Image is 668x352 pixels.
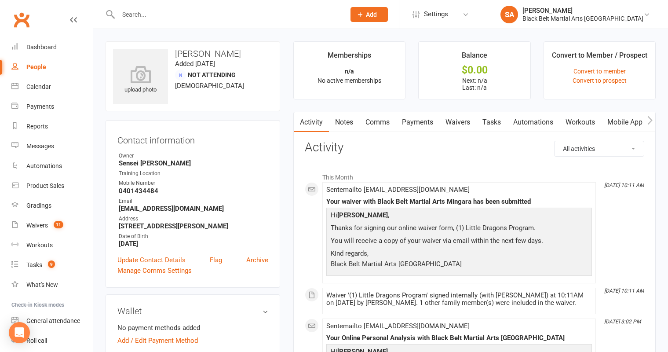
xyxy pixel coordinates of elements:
a: Update Contact Details [117,255,186,265]
span: Sent email to [EMAIL_ADDRESS][DOMAIN_NAME] [326,186,470,194]
a: Messages [11,136,93,156]
div: Tasks [26,261,42,268]
div: SA [500,6,518,23]
div: Mobile Number [119,179,268,187]
a: Payments [396,112,439,132]
a: Comms [359,112,396,132]
a: Payments [11,97,93,117]
li: No payment methods added [117,323,268,333]
div: Email [119,197,268,205]
div: upload photo [113,66,168,95]
p: Thanks for signing our online waiver form, (1) Little Dragons Program. [329,223,590,235]
time: Added [DATE] [175,60,215,68]
a: Tasks [476,112,507,132]
a: Workouts [559,112,601,132]
div: Convert to Member / Prospect [552,50,647,66]
a: Convert to prospect [573,77,627,84]
div: Date of Birth [119,232,268,241]
a: Flag [210,255,222,265]
span: Add [366,11,377,18]
strong: [STREET_ADDRESS][PERSON_NAME] [119,222,268,230]
a: Manage Comms Settings [117,265,192,276]
div: Gradings [26,202,51,209]
strong: [PERSON_NAME] [337,211,388,219]
strong: 0401434484 [119,187,268,195]
p: Kind regards, Black Belt Martial Arts [GEOGRAPHIC_DATA] [329,248,590,271]
span: Not Attending [188,71,236,78]
div: Owner [119,152,268,160]
div: Roll call [26,337,47,344]
a: Automations [507,112,559,132]
div: Address [119,215,268,223]
div: Balance [462,50,487,66]
a: Workouts [11,235,93,255]
div: Dashboard [26,44,57,51]
div: Calendar [26,83,51,90]
div: Black Belt Martial Arts [GEOGRAPHIC_DATA] [522,15,643,22]
a: People [11,57,93,77]
div: Messages [26,143,54,150]
div: Open Intercom Messenger [9,322,30,343]
div: What's New [26,281,58,288]
a: Gradings [11,196,93,216]
h3: Wallet [117,306,268,316]
span: 11 [54,221,63,228]
li: This Month [305,168,644,182]
div: $0.00 [427,66,522,75]
p: You will receive a copy of your waiver via email within the next few days. [329,235,590,248]
h3: Contact information [117,132,268,145]
div: Payments [26,103,54,110]
a: Clubworx [11,9,33,31]
span: 9 [48,260,55,268]
span: Settings [424,4,448,24]
a: Roll call [11,331,93,351]
a: Dashboard [11,37,93,57]
a: Convert to member [573,68,626,75]
div: Waiver '(1) Little Dragons Program' signed internally (with [PERSON_NAME]) at 10:11AM on [DATE] b... [326,292,592,307]
div: Your Online Personal Analysis with Black Belt Martial Arts [GEOGRAPHIC_DATA] [326,334,592,342]
a: Archive [246,255,268,265]
a: General attendance kiosk mode [11,311,93,331]
i: [DATE] 10:11 AM [604,288,644,294]
strong: [DATE] [119,240,268,248]
div: Memberships [328,50,371,66]
div: Workouts [26,242,53,249]
strong: Sensei [PERSON_NAME] [119,159,268,167]
i: [DATE] 3:02 PM [604,319,641,325]
a: Activity [294,112,329,132]
div: Product Sales [26,182,64,189]
i: [DATE] 10:11 AM [604,182,644,188]
a: Waivers 11 [11,216,93,235]
div: Automations [26,162,62,169]
input: Search... [116,8,339,21]
strong: [EMAIL_ADDRESS][DOMAIN_NAME] [119,205,268,213]
a: Product Sales [11,176,93,196]
div: General attendance [26,317,80,324]
div: Training Location [119,169,268,178]
a: Mobile App [601,112,649,132]
a: Add / Edit Payment Method [117,335,198,346]
span: No active memberships [318,77,381,84]
div: Reports [26,123,48,130]
a: Reports [11,117,93,136]
a: Waivers [439,112,476,132]
div: Your waiver with Black Belt Martial Arts Mingara has been submitted [326,198,592,205]
a: What's New [11,275,93,295]
span: Sent email to [EMAIL_ADDRESS][DOMAIN_NAME] [326,322,470,330]
div: Waivers [26,222,48,229]
div: People [26,63,46,70]
a: Calendar [11,77,93,97]
a: Tasks 9 [11,255,93,275]
button: Add [350,7,388,22]
h3: [PERSON_NAME] [113,49,273,59]
h3: Activity [305,141,644,154]
span: [DEMOGRAPHIC_DATA] [175,82,244,90]
div: [PERSON_NAME] [522,7,643,15]
p: Next: n/a Last: n/a [427,77,522,91]
a: Notes [329,112,359,132]
p: Hi , [329,210,590,223]
strong: n/a [345,68,354,75]
a: Automations [11,156,93,176]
